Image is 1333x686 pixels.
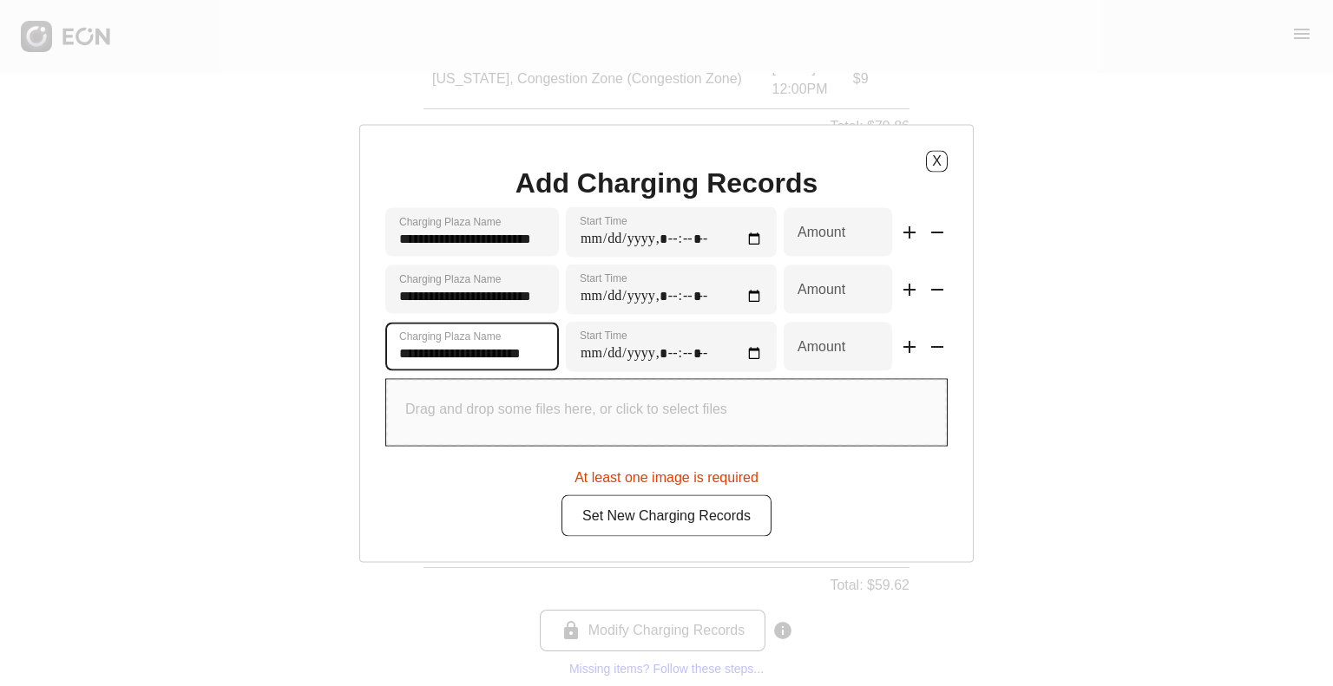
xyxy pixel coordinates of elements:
[899,336,920,357] span: add
[926,150,948,172] button: X
[899,222,920,243] span: add
[580,328,627,342] label: Start Time
[580,271,627,284] label: Start Time
[927,336,948,357] span: remove
[399,329,501,343] label: Charging Plaza Name
[580,213,627,227] label: Start Time
[561,494,772,536] button: Set New Charging Records
[399,214,501,228] label: Charging Plaza Name
[798,336,845,356] label: Amount
[899,279,920,300] span: add
[515,172,818,193] h1: Add Charging Records
[405,398,727,419] p: Drag and drop some files here, or click to select files
[798,221,845,242] label: Amount
[798,278,845,299] label: Amount
[927,222,948,243] span: remove
[399,271,501,285] label: Charging Plaza Name
[385,460,948,487] div: At least one image is required
[927,279,948,300] span: remove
